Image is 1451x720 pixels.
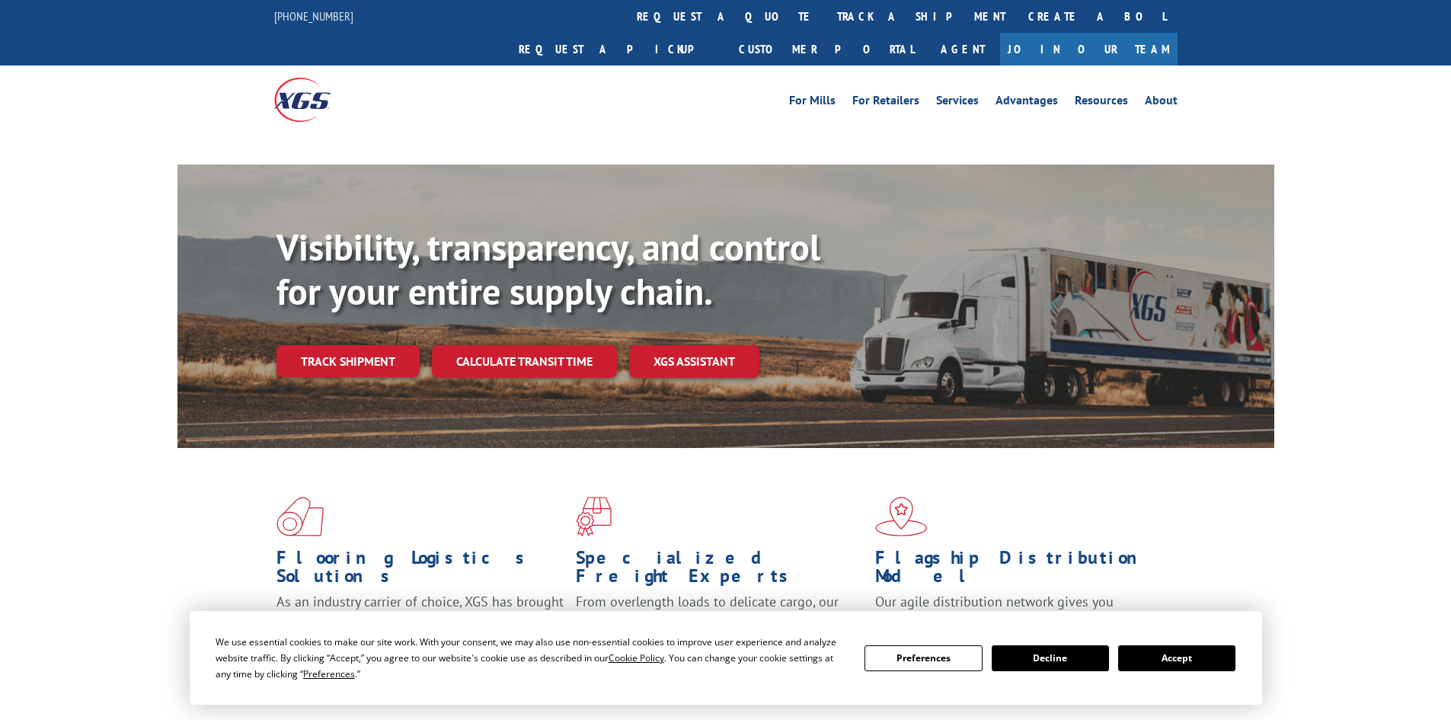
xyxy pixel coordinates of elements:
span: Our agile distribution network gives you nationwide inventory management on demand. [875,593,1155,629]
a: Join Our Team [1000,33,1178,66]
h1: Specialized Freight Experts [576,549,864,593]
a: Track shipment [276,345,420,377]
a: Agent [925,33,1000,66]
a: Request a pickup [507,33,727,66]
button: Accept [1118,645,1235,671]
button: Preferences [865,645,982,671]
a: XGS ASSISTANT [629,345,759,378]
a: About [1145,94,1178,111]
a: Advantages [996,94,1058,111]
a: Services [936,94,979,111]
a: [PHONE_NUMBER] [274,8,353,24]
div: Cookie Consent Prompt [190,611,1262,705]
a: For Retailers [852,94,919,111]
a: Calculate transit time [432,345,617,378]
span: As an industry carrier of choice, XGS has brought innovation and dedication to flooring logistics... [276,593,564,647]
b: Visibility, transparency, and control for your entire supply chain. [276,223,820,315]
p: From overlength loads to delicate cargo, our experienced staff knows the best way to move your fr... [576,593,864,661]
div: We use essential cookies to make our site work. With your consent, we may also use non-essential ... [216,634,846,682]
h1: Flagship Distribution Model [875,549,1163,593]
span: Preferences [303,667,355,680]
a: For Mills [789,94,836,111]
a: Customer Portal [727,33,925,66]
img: xgs-icon-focused-on-flooring-red [576,497,612,536]
a: Resources [1075,94,1128,111]
h1: Flooring Logistics Solutions [276,549,564,593]
img: xgs-icon-flagship-distribution-model-red [875,497,928,536]
span: Cookie Policy [609,651,664,664]
button: Decline [992,645,1109,671]
img: xgs-icon-total-supply-chain-intelligence-red [276,497,324,536]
